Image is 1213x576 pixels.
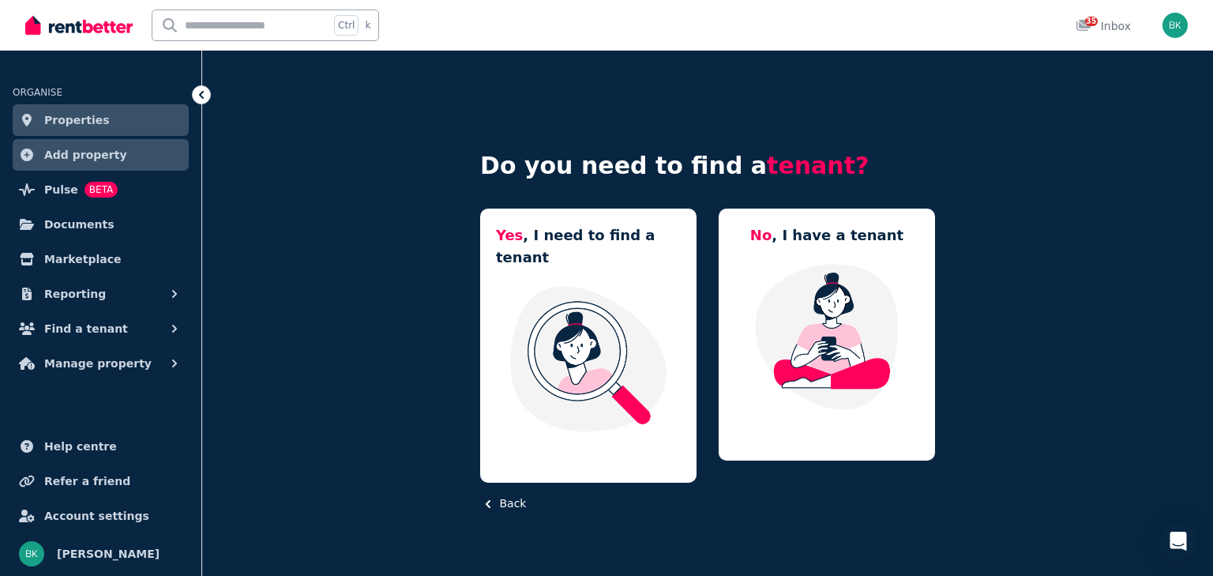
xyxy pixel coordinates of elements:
[44,215,115,234] span: Documents
[13,104,189,136] a: Properties
[44,437,117,456] span: Help centre
[44,472,130,491] span: Refer a friend
[1076,18,1131,34] div: Inbox
[13,139,189,171] a: Add property
[84,182,118,198] span: BETA
[13,431,189,462] a: Help centre
[44,354,152,373] span: Manage property
[44,284,106,303] span: Reporting
[496,224,681,269] h5: , I need to find a tenant
[1085,17,1098,26] span: 35
[767,152,869,179] span: tenant?
[750,224,903,247] h5: , I have a tenant
[57,544,160,563] span: [PERSON_NAME]
[13,313,189,344] button: Find a tenant
[750,227,772,243] span: No
[1162,13,1188,38] img: bella karapetian
[25,13,133,37] img: RentBetter
[480,495,526,512] button: Back
[13,174,189,205] a: PulseBETA
[44,111,110,130] span: Properties
[734,262,919,411] img: Manage my property
[44,250,121,269] span: Marketplace
[480,152,935,180] h4: Do you need to find a
[13,278,189,310] button: Reporting
[19,541,44,567] img: bella karapetian
[13,348,189,379] button: Manage property
[496,227,523,243] span: Yes
[1159,522,1197,560] div: Open Intercom Messenger
[365,19,370,32] span: k
[44,319,128,338] span: Find a tenant
[496,284,681,433] img: I need a tenant
[13,87,62,98] span: ORGANISE
[334,15,359,36] span: Ctrl
[13,500,189,532] a: Account settings
[13,465,189,497] a: Refer a friend
[44,180,78,199] span: Pulse
[44,506,149,525] span: Account settings
[13,209,189,240] a: Documents
[44,145,127,164] span: Add property
[13,243,189,275] a: Marketplace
